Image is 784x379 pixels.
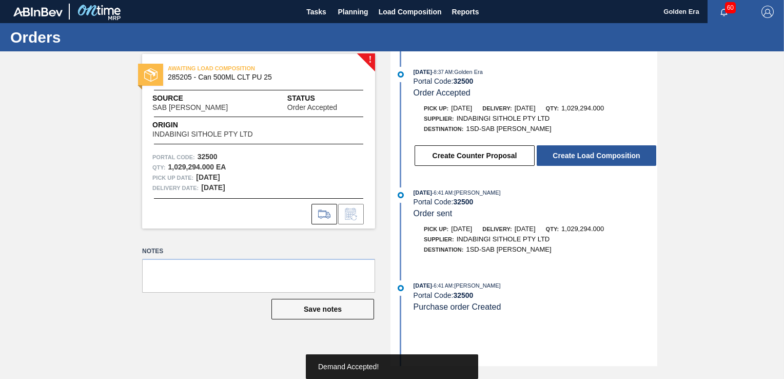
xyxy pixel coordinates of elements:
button: Save notes [271,299,374,319]
strong: 32500 [198,153,218,161]
strong: [DATE] [196,173,220,181]
span: Order Accepted [287,104,337,111]
span: Source [152,93,259,104]
span: [DATE] [414,69,432,75]
img: Logout [761,6,774,18]
span: Delivery: [482,105,512,111]
span: INDABINGI SITHOLE PTY LTD [152,130,253,138]
span: Qty : [152,162,165,173]
strong: 32500 [453,198,473,206]
span: Qty: [546,226,559,232]
span: 1,029,294.000 [561,104,604,112]
span: Order sent [414,209,453,218]
label: Notes [142,244,375,259]
strong: 32500 [453,291,473,299]
img: atual [398,285,404,291]
span: Delivery: [482,226,512,232]
span: Portal Code: [152,152,195,162]
span: Supplier: [424,236,454,242]
div: Portal Code: [414,291,657,299]
div: Portal Code: [414,77,657,85]
span: [DATE] [414,282,432,289]
span: INDABINGI SITHOLE PTY LTD [457,235,550,243]
span: 1SD-SAB [PERSON_NAME] [466,245,551,253]
span: Purchase order Created [414,302,501,311]
span: 1,029,294.000 [561,225,604,233]
strong: [DATE] [201,183,225,192]
span: Reports [452,6,479,18]
span: Pick up: [424,226,448,232]
span: 285205 - Can 500ML CLT PU 25 [168,73,354,81]
img: status [144,68,158,82]
span: Tasks [305,6,328,18]
div: Inform order change [338,204,364,224]
span: [DATE] [515,225,536,233]
span: Delivery Date: [152,183,199,193]
img: TNhmsLtSVTkK8tSr43FrP2fwEKptu5GPRR3wAAAABJRU5ErkJggg== [13,7,63,16]
span: Qty: [546,105,559,111]
span: 60 [725,2,736,13]
span: - 6:41 AM [432,283,453,289]
span: - 8:37 AM [432,69,453,75]
span: - 6:41 AM [432,190,453,196]
span: Status [287,93,365,104]
span: Origin [152,120,278,130]
span: : [PERSON_NAME] [453,282,501,289]
button: Create Load Composition [537,145,656,166]
span: SAB [PERSON_NAME] [152,104,228,111]
span: AWAITING LOAD COMPOSITION [168,63,311,73]
div: Go to Load Composition [311,204,337,224]
span: Destination: [424,126,463,132]
img: atual [398,71,404,78]
span: 1SD-SAB [PERSON_NAME] [466,125,551,132]
button: Create Counter Proposal [415,145,535,166]
button: Notifications [708,5,740,19]
img: atual [398,192,404,198]
span: [DATE] [451,225,472,233]
span: : Golden Era [453,69,483,75]
span: [DATE] [451,104,472,112]
span: : [PERSON_NAME] [453,189,501,196]
span: Order Accepted [414,88,471,97]
span: [DATE] [515,104,536,112]
div: Portal Code: [414,198,657,206]
span: Pick up Date: [152,173,193,183]
strong: 1,029,294.000 EA [168,163,226,171]
strong: 32500 [453,77,473,85]
span: [DATE] [414,189,432,196]
span: Destination: [424,247,463,253]
span: Pick up: [424,105,448,111]
span: Demand Accepted! [318,363,379,371]
span: Planning [338,6,368,18]
h1: Orders [10,31,192,43]
span: Load Composition [379,6,442,18]
span: Supplier: [424,116,454,122]
span: INDABINGI SITHOLE PTY LTD [457,115,550,122]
